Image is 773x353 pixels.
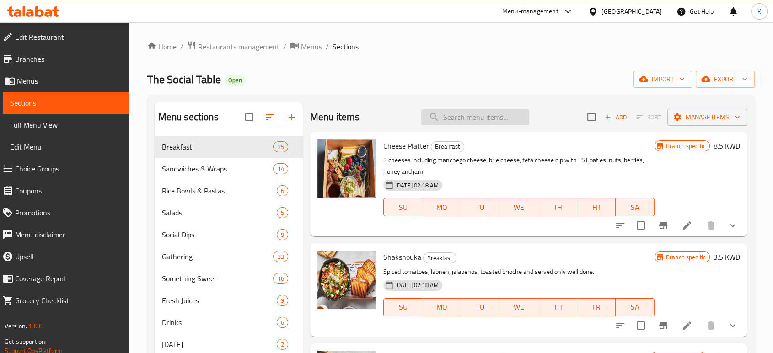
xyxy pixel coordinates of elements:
div: Rice Bowls & Pastas6 [155,180,303,202]
div: Social Dips9 [155,224,303,246]
span: 16 [274,274,287,283]
span: Coverage Report [15,273,122,284]
div: Fresh Juices9 [155,289,303,311]
button: SU [383,298,422,316]
button: SA [616,298,655,316]
span: 25 [274,143,287,151]
span: 6 [277,318,288,327]
button: TH [538,298,577,316]
div: Ramadan [162,339,277,350]
button: show more [722,214,744,236]
span: FR [581,201,612,214]
div: Fresh Juices [162,295,277,306]
button: sort-choices [609,315,631,337]
span: SU [387,201,419,214]
span: Open [225,76,246,84]
h2: Menu items [310,110,360,124]
a: Menus [290,41,322,53]
div: Drinks6 [155,311,303,333]
span: 9 [277,230,288,239]
p: Spiced tomatoes, labneh, jalapenos, toasted brioche and served only well done. [383,266,655,278]
span: Cheese Platter [383,139,429,153]
span: Promotions [15,207,122,218]
div: Gathering33 [155,246,303,267]
button: sort-choices [609,214,631,236]
div: Sandwiches & Wraps14 [155,158,303,180]
span: TH [542,201,574,214]
button: MO [422,298,461,316]
a: Home [147,41,177,52]
span: Gathering [162,251,274,262]
span: [DATE] 02:18 AM [392,281,442,289]
a: Edit Menu [3,136,129,158]
span: Breakfast [431,141,464,152]
span: WE [503,300,535,314]
span: Rice Bowls & Pastas [162,185,277,196]
span: Select section [582,107,601,127]
div: items [273,163,288,174]
span: 5 [277,209,288,217]
div: items [277,229,288,240]
span: WE [503,201,535,214]
div: Salads5 [155,202,303,224]
div: Social Dips [162,229,277,240]
div: Something Sweet16 [155,267,303,289]
button: WE [499,198,538,216]
span: MO [426,300,457,314]
button: Manage items [667,109,747,126]
span: Add item [601,110,630,124]
h2: Menu sections [158,110,219,124]
button: Branch-specific-item [652,315,674,337]
input: search [421,109,529,125]
span: Breakfast [424,253,456,263]
span: [DATE] [162,339,277,350]
span: SU [387,300,419,314]
span: Sections [333,41,359,52]
span: [DATE] 02:18 AM [392,181,442,190]
span: Select all sections [240,107,259,127]
div: items [277,339,288,350]
span: The Social Table [147,69,221,90]
span: 33 [274,252,287,261]
div: Menu-management [502,6,558,17]
span: K [757,6,761,16]
div: Something Sweet [162,273,274,284]
li: / [180,41,183,52]
span: Select to update [631,316,650,335]
div: items [273,141,288,152]
span: Grocery Checklist [15,295,122,306]
span: Shakshouka [383,250,421,264]
button: TH [538,198,577,216]
a: Restaurants management [187,41,279,53]
img: Shakshouka [317,251,376,309]
span: MO [426,201,457,214]
button: Add section [281,106,303,128]
button: delete [700,315,722,337]
span: Add [603,112,628,123]
span: Branch specific [662,253,709,262]
span: Edit Restaurant [15,32,122,43]
span: Restaurants management [198,41,279,52]
span: Menu disclaimer [15,229,122,240]
button: TU [461,198,500,216]
svg: Show Choices [727,320,738,331]
span: 9 [277,296,288,305]
span: FR [581,300,612,314]
span: Upsell [15,251,122,262]
span: Edit Menu [10,141,122,152]
button: FR [577,298,616,316]
span: SA [619,300,651,314]
div: Breakfast25 [155,136,303,158]
button: delete [700,214,722,236]
span: Sandwiches & Wraps [162,163,274,174]
a: Full Menu View [3,114,129,136]
span: Menus [17,75,122,86]
button: show more [722,315,744,337]
div: items [277,295,288,306]
div: items [277,185,288,196]
span: Breakfast [162,141,274,152]
div: Breakfast [423,252,456,263]
span: Drinks [162,317,277,328]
